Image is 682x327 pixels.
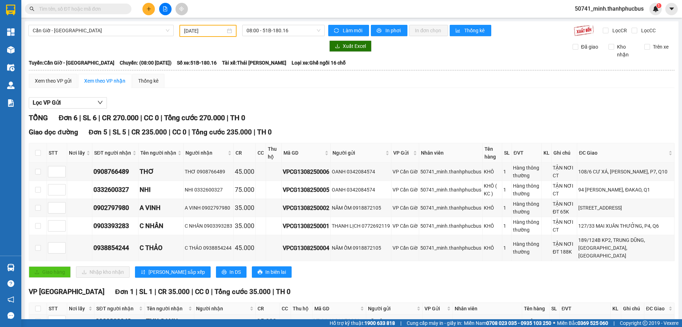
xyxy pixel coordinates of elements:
[185,204,232,212] div: A VINH 0902797980
[579,149,667,157] span: ĐC Giao
[561,317,609,325] div: Hàng thông thường
[254,128,255,136] span: |
[191,288,193,296] span: |
[158,288,190,296] span: CR 35.000
[610,27,628,34] span: Lọc CR
[29,288,104,296] span: VP [GEOGRAPHIC_DATA]
[235,167,254,177] div: 45.000
[454,317,521,325] div: 50741_minh.thanhphucbus
[266,143,282,163] th: Thu hộ
[552,143,577,163] th: Ghi chú
[385,27,402,34] span: In phơi
[483,143,502,163] th: Tên hàng
[377,28,383,34] span: printer
[7,28,15,36] img: dashboard-icon
[513,200,540,216] div: Hàng thông thường
[257,316,278,326] div: 35.000
[7,312,14,319] span: message
[578,204,673,212] div: [STREET_ADDRESS]
[175,3,188,15] button: aim
[131,128,167,136] span: CR 235.000
[93,203,137,213] div: 0902797980
[235,243,254,253] div: 45.000
[409,25,448,36] button: In đơn chọn
[553,164,576,179] div: TẬN NƠI CT
[574,25,594,36] img: 9k=
[578,43,601,51] span: Đã giao
[97,100,103,105] span: down
[93,167,137,177] div: 0908766489
[578,320,608,326] strong: 0369 525 060
[35,77,71,85] div: Xem theo VP gửi
[368,305,416,312] span: Người gửi
[235,185,254,195] div: 75.000
[258,270,262,275] span: printer
[283,204,329,212] div: VPCG1308250002
[450,25,491,36] button: bar-chartThống kê
[391,163,419,181] td: VP Cần Giờ
[420,186,481,194] div: 50741_minh.thanhphucbus
[553,322,555,325] span: ⚪️
[393,186,418,194] div: VP Cần Giờ
[140,203,182,213] div: A VINH
[453,303,522,315] th: Nhân viên
[283,167,329,176] div: VPCG1308250006
[146,316,193,326] div: THU OANH
[646,305,667,312] span: ĐC Giao
[393,168,418,176] div: VP Cần Giờ
[216,266,247,278] button: printerIn DS
[560,303,611,315] th: ĐVT
[7,296,14,303] span: notification
[578,186,673,194] div: 94 [PERSON_NAME], ĐAKAO, Q1
[424,317,451,325] div: VP Cần Giờ
[407,319,462,327] span: Cung cấp máy in - giấy in:
[282,199,331,217] td: VPCG1308250002
[391,217,419,235] td: VP Cần Giờ
[155,288,156,296] span: |
[185,222,232,230] div: C NHÂN 0903393283
[578,168,673,176] div: 108/6 CƯ XÁ, [PERSON_NAME], P7, Q10
[148,268,205,276] span: [PERSON_NAME] sắp xếp
[93,221,137,231] div: 0903393283
[7,280,14,287] span: question-circle
[195,288,209,296] span: CC 0
[551,317,558,325] div: 1
[39,5,123,13] input: Tìm tên, số ĐT hoặc mã đơn
[542,143,552,163] th: KL
[272,288,274,296] span: |
[553,200,576,216] div: TẬN NƠI ĐT 65K
[115,288,134,296] span: Đơn 1
[179,6,184,11] span: aim
[102,113,139,122] span: CR 270.000
[92,199,139,217] td: 0902797980
[33,25,169,36] span: Cần Giờ - Sài Gòn
[139,288,153,296] span: SL 1
[550,303,560,315] th: SL
[29,266,71,278] button: uploadGiao hàng
[367,317,422,325] div: NĂM ỐM 0918872105
[163,6,168,11] span: file-add
[147,305,186,312] span: Tên người nhận
[185,186,232,194] div: NHI 0332600327
[578,222,673,230] div: 127/33 MAI XUÂN THƯỞNG, P4, Q6
[169,128,170,136] span: |
[329,40,372,52] button: downloadXuất Excel
[141,270,146,275] span: sort-ascending
[484,168,501,176] div: KHÔ
[611,303,622,315] th: KL
[484,244,501,252] div: KHÔ
[513,182,540,198] div: Hàng thông thường
[420,168,481,176] div: 50741_minh.thanhphucbus
[188,128,190,136] span: |
[256,143,266,163] th: CC
[578,236,673,260] div: 189/124B KP2, TRUNG DŨNG, [GEOGRAPHIC_DATA], [GEOGRAPHIC_DATA]
[140,221,182,231] div: C NHÂN
[140,149,176,157] span: Tên người nhận
[464,319,551,327] span: Miền Nam
[314,317,364,326] div: VPCG1308250003
[215,288,271,296] span: Tổng cước 35.000
[47,303,67,315] th: STT
[222,270,227,275] span: printer
[29,60,114,66] b: Tuyến: Cần Giờ - [GEOGRAPHIC_DATA]
[76,266,130,278] button: downloadNhập kho nhận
